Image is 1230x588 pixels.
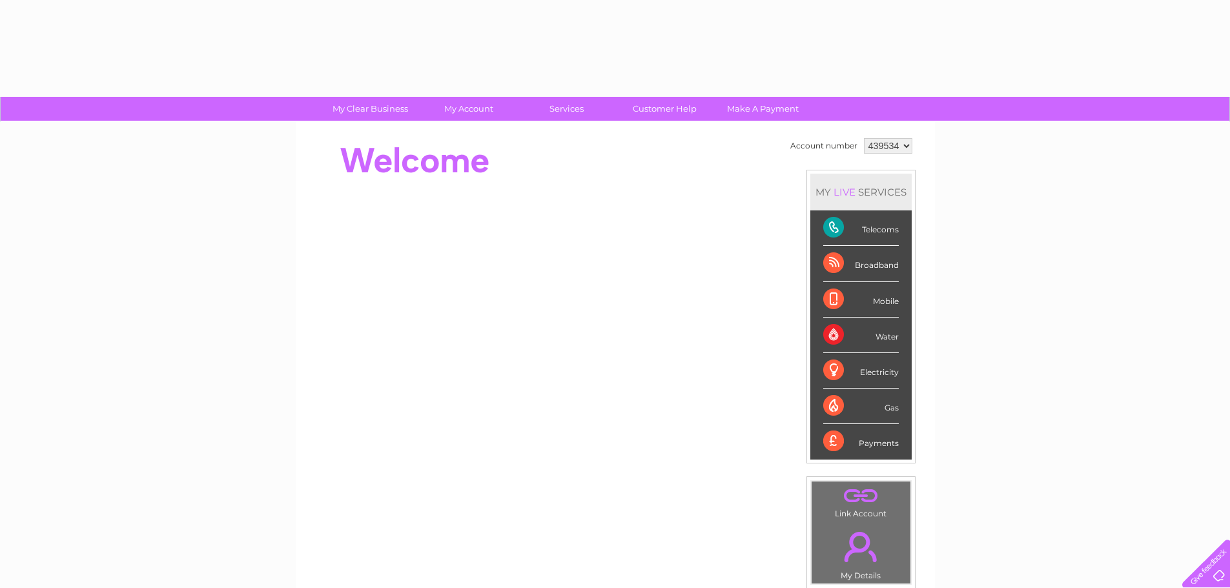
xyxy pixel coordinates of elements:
[823,424,899,459] div: Payments
[787,135,861,157] td: Account number
[611,97,718,121] a: Customer Help
[513,97,620,121] a: Services
[815,524,907,569] a: .
[823,389,899,424] div: Gas
[823,282,899,318] div: Mobile
[823,353,899,389] div: Electricity
[823,246,899,281] div: Broadband
[831,186,858,198] div: LIVE
[317,97,424,121] a: My Clear Business
[415,97,522,121] a: My Account
[811,481,911,522] td: Link Account
[823,210,899,246] div: Telecoms
[823,318,899,353] div: Water
[811,521,911,584] td: My Details
[710,97,816,121] a: Make A Payment
[810,174,912,210] div: MY SERVICES
[815,485,907,507] a: .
